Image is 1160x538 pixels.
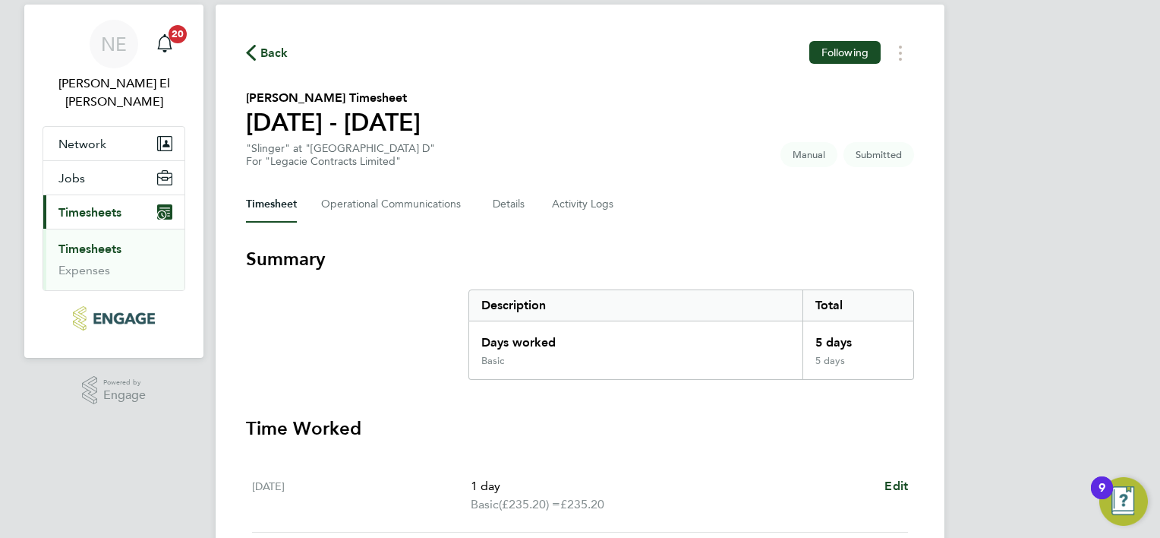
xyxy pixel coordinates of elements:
[821,46,868,59] span: Following
[809,41,881,64] button: Following
[802,290,913,321] div: Total
[58,171,85,185] span: Jobs
[82,376,147,405] a: Powered byEngage
[246,89,421,107] h2: [PERSON_NAME] Timesheet
[493,186,528,223] button: Details
[802,321,913,355] div: 5 days
[481,355,504,367] div: Basic
[252,477,471,514] div: [DATE]
[24,5,203,358] nav: Main navigation
[73,306,154,331] img: legacie-logo-retina.png
[843,142,914,167] span: This timesheet is Submitted.
[169,25,187,43] span: 20
[469,321,802,355] div: Days worked
[58,263,110,277] a: Expenses
[884,477,908,495] a: Edit
[887,41,914,65] button: Timesheets Menu
[103,389,146,402] span: Engage
[780,142,837,167] span: This timesheet was manually created.
[43,161,184,195] button: Jobs
[101,34,127,54] span: NE
[552,186,616,223] button: Activity Logs
[103,376,146,389] span: Powered by
[802,355,913,379] div: 5 days
[246,186,297,223] button: Timesheet
[246,247,914,271] h3: Summary
[321,186,468,223] button: Operational Communications
[43,127,184,160] button: Network
[43,20,185,111] a: NE[PERSON_NAME] El [PERSON_NAME]
[58,242,121,256] a: Timesheets
[43,229,184,290] div: Timesheets
[560,497,604,511] span: £235.20
[246,155,435,168] div: For "Legacie Contracts Limited"
[260,44,288,62] span: Back
[43,74,185,111] span: Nora El Gendy
[468,290,914,380] div: Summary
[246,142,435,168] div: "Slinger" at "[GEOGRAPHIC_DATA] D"
[469,290,802,321] div: Description
[471,477,872,495] p: 1 day
[471,495,499,514] span: Basic
[246,107,421,138] h1: [DATE] - [DATE]
[43,306,185,331] a: Go to home page
[246,43,288,62] button: Back
[150,20,180,68] a: 20
[1099,488,1105,508] div: 9
[43,195,184,229] button: Timesheets
[884,479,908,493] span: Edit
[246,416,914,441] h3: Time Worked
[58,205,121,220] span: Timesheets
[499,497,560,511] span: (£235.20) =
[1099,477,1148,526] button: Open Resource Center, 9 new notifications
[58,137,106,151] span: Network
